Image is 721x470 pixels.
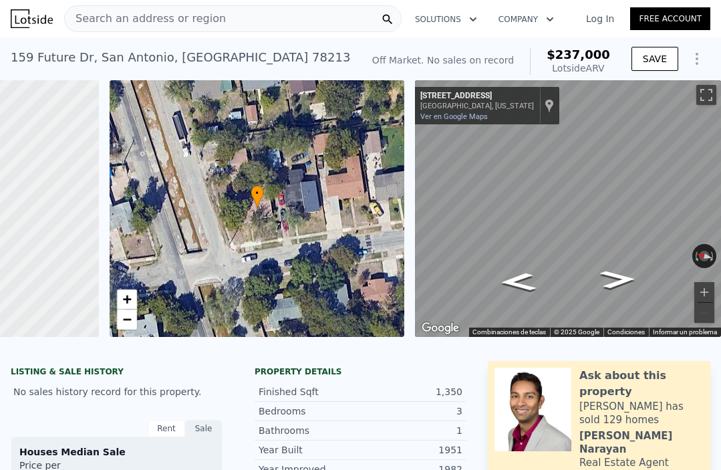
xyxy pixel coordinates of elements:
[579,456,669,469] div: Real Estate Agent
[472,328,546,337] button: Combinaciones de teclas
[11,380,223,404] div: No sales history record for this property.
[251,185,264,209] div: •
[420,102,534,110] div: [GEOGRAPHIC_DATA], [US_STATE]
[415,80,721,337] div: Street View
[148,420,185,437] div: Rent
[404,7,488,31] button: Solutions
[420,112,488,121] a: Ver en Google Maps
[692,248,718,263] button: Restablecer la vista
[11,366,223,380] div: LISTING & SALE HISTORY
[485,269,552,296] path: Ir al norte, Wonder Pkwy
[122,291,131,308] span: +
[11,9,53,28] img: Lotside
[259,443,361,457] div: Year Built
[579,400,704,427] div: [PERSON_NAME] has sold 129 homes
[117,310,137,330] a: Zoom out
[418,320,462,337] a: Abrir esta área en Google Maps (se abre en una ventana nueva)
[259,404,361,418] div: Bedrooms
[579,368,704,400] div: Ask about this property
[631,47,678,71] button: SAVE
[545,98,554,113] a: Mostrar ubicación en el mapa
[361,443,463,457] div: 1951
[418,320,462,337] img: Google
[547,47,610,62] span: $237,000
[259,424,361,437] div: Bathrooms
[694,282,714,302] button: Acercar
[653,328,717,336] a: Informar un problema
[696,85,716,105] button: Activar o desactivar la vista de pantalla completa
[117,289,137,310] a: Zoom in
[255,366,466,377] div: Property details
[709,244,716,268] button: Rotar en el sentido de las manecillas del reloj
[122,311,131,328] span: −
[488,7,565,31] button: Company
[630,7,710,30] a: Free Account
[607,328,645,336] a: Condiciones (se abre en una nueva pestaña)
[251,187,264,199] span: •
[554,328,599,336] span: © 2025 Google
[692,244,700,268] button: Rotar en sentido antihorario
[259,385,361,398] div: Finished Sqft
[11,48,350,67] div: 159 Future Dr , San Antonio , [GEOGRAPHIC_DATA] 78213
[684,45,710,72] button: Show Options
[415,80,721,337] div: Mapa
[361,424,463,437] div: 1
[361,385,463,398] div: 1,350
[547,62,610,75] div: Lotside ARV
[694,303,714,323] button: Alejar
[579,429,704,456] div: [PERSON_NAME] Narayan
[420,91,534,102] div: [STREET_ADDRESS]
[372,53,514,67] div: Off Market. No sales on record
[570,12,630,25] a: Log In
[585,266,651,293] path: Ir al sur, Wonder Pkwy
[65,11,226,27] span: Search an address or region
[361,404,463,418] div: 3
[185,420,223,437] div: Sale
[19,445,214,459] div: Houses Median Sale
